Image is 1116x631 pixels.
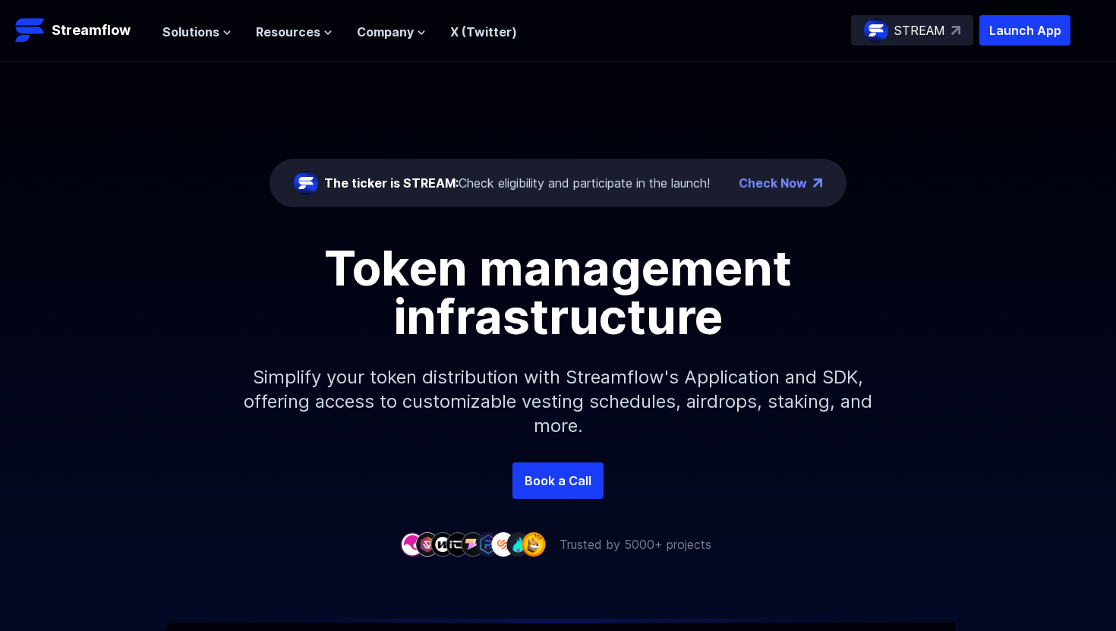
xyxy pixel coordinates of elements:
[415,532,440,556] img: company-2
[324,174,710,192] div: Check eligibility and participate in the launch!
[256,23,333,41] button: Resources
[864,18,888,43] img: streamflow-logo-circle.png
[324,175,459,191] span: The ticker is STREAM:
[813,178,822,188] img: top-right-arrow.png
[894,21,945,39] p: STREAM
[216,244,900,341] h1: Token management infrastructure
[851,15,973,46] a: STREAM
[52,20,131,41] p: Streamflow
[446,532,470,556] img: company-4
[162,23,219,41] span: Solutions
[491,532,515,556] img: company-7
[357,23,414,41] span: Company
[232,341,884,462] p: Simplify your token distribution with Streamflow's Application and SDK, offering access to custom...
[560,535,711,554] p: Trusted by 5000+ projects
[522,532,546,556] img: company-9
[512,462,604,499] a: Book a Call
[357,23,426,41] button: Company
[400,532,424,556] img: company-1
[162,23,232,41] button: Solutions
[450,24,517,39] a: X (Twitter)
[15,15,147,46] a: Streamflow
[461,532,485,556] img: company-5
[951,26,960,35] img: top-right-arrow.svg
[430,532,455,556] img: company-3
[256,23,320,41] span: Resources
[476,532,500,556] img: company-6
[506,532,531,556] img: company-8
[15,15,46,46] img: Streamflow Logo
[739,174,807,192] a: Check Now
[979,15,1070,46] button: Launch App
[294,171,318,195] img: streamflow-logo-circle.png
